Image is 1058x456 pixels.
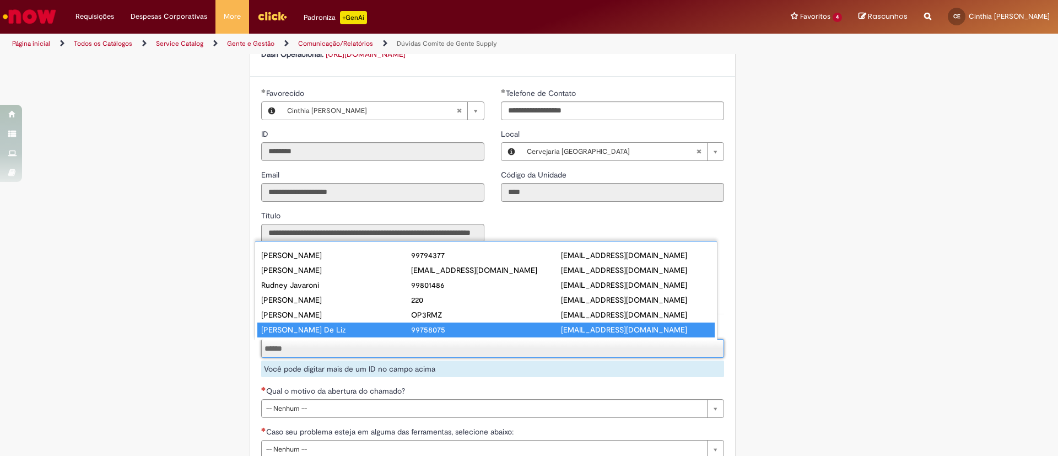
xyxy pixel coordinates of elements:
div: [PERSON_NAME] [261,294,411,305]
div: [PERSON_NAME] [261,309,411,320]
div: [EMAIL_ADDRESS][DOMAIN_NAME] [561,294,711,305]
div: [EMAIL_ADDRESS][DOMAIN_NAME] [411,265,561,276]
div: [EMAIL_ADDRESS][DOMAIN_NAME] [561,324,711,335]
div: [EMAIL_ADDRESS][DOMAIN_NAME] [561,250,711,261]
div: [PERSON_NAME] De Liz [261,324,411,335]
div: [EMAIL_ADDRESS][DOMAIN_NAME] [561,280,711,291]
div: OP3RMZ [411,309,561,320]
div: 99794377 [411,250,561,261]
div: 220 [411,294,561,305]
div: [PERSON_NAME] [261,250,411,261]
div: 99758075 [411,324,561,335]
div: [EMAIL_ADDRESS][DOMAIN_NAME] [561,309,711,320]
div: 99801486 [411,280,561,291]
div: Rudney Javaroni [261,280,411,291]
ul: Quem é o ID Impactado? [255,246,717,340]
div: [EMAIL_ADDRESS][DOMAIN_NAME] [561,265,711,276]
div: [PERSON_NAME] [261,265,411,276]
